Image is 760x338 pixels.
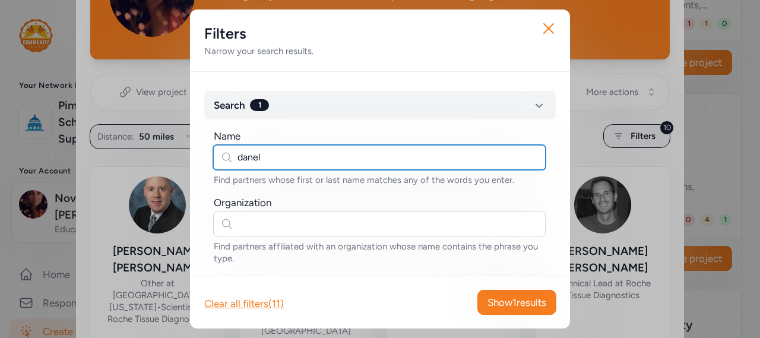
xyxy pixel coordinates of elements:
div: Organization [214,195,271,210]
div: Profile [214,274,243,288]
button: Search1 [204,91,556,119]
span: Show 1 results [487,295,546,309]
span: Search [214,98,245,112]
button: Show1results [477,290,556,315]
div: Clear all filters (11) [204,296,284,311]
div: 1 [250,99,269,111]
div: Find partners whose first or last name matches any of the words you enter. [214,174,546,186]
h2: Filters [204,24,556,43]
div: Find partners affiliated with an organization whose name contains the phrase you type. [214,241,546,264]
div: Narrow your search results. [204,45,556,57]
div: Name [214,129,240,143]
